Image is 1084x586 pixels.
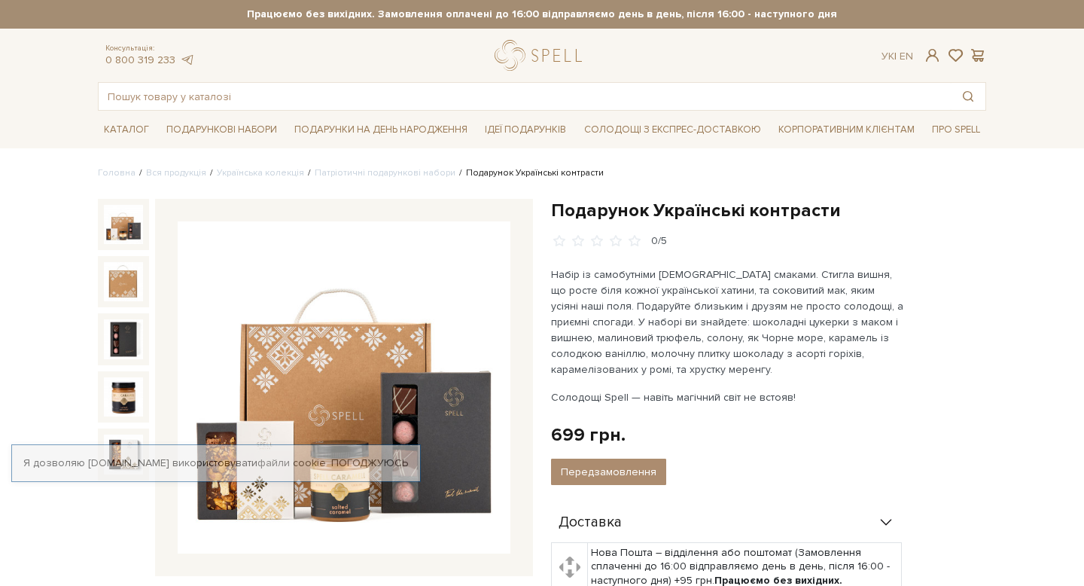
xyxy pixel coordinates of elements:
[104,262,143,301] img: Подарунок Українські контрасти
[315,167,455,179] a: Патріотичні подарункові набори
[495,40,589,71] a: logo
[99,83,951,110] input: Пошук товару у каталозі
[146,167,206,179] a: Вся продукція
[551,267,904,377] p: Набір із самобутніми [DEMOGRAPHIC_DATA] смаками. Стигла вишня, що росте біля кожної української х...
[551,389,904,405] p: Солодощі Spell — навіть магічний світ не встояв!
[651,234,667,249] div: 0/5
[331,456,408,470] a: Погоджуюсь
[559,516,622,530] span: Доставка
[894,50,897,63] span: |
[257,456,326,469] a: файли cookie
[12,456,420,470] div: Я дозволяю [DOMAIN_NAME] використовувати
[882,50,913,63] div: Ук
[179,53,194,66] a: telegram
[105,53,175,66] a: 0 800 319 233
[217,167,304,179] a: Українська колекція
[551,459,666,485] button: Передзамовлення
[288,118,473,142] a: Подарунки на День народження
[104,435,143,474] img: Подарунок Українські контрасти
[900,50,913,63] a: En
[98,167,135,179] a: Головна
[479,118,572,142] a: Ідеї подарунків
[578,117,767,142] a: Солодощі з експрес-доставкою
[178,221,510,554] img: Подарунок Українські контрасти
[98,118,155,142] a: Каталог
[926,118,986,142] a: Про Spell
[551,423,626,447] div: 699 грн.
[105,44,194,53] span: Консультація:
[160,118,283,142] a: Подарункові набори
[104,377,143,417] img: Подарунок Українські контрасти
[104,205,143,244] img: Подарунок Українські контрасти
[951,83,985,110] button: Пошук товару у каталозі
[98,8,986,21] strong: Працюємо без вихідних. Замовлення оплачені до 16:00 відправляємо день в день, після 16:00 - насту...
[551,199,986,222] h1: Подарунок Українські контрасти
[455,166,604,180] li: Подарунок Українські контрасти
[772,118,921,142] a: Корпоративним клієнтам
[104,319,143,359] img: Подарунок Українські контрасти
